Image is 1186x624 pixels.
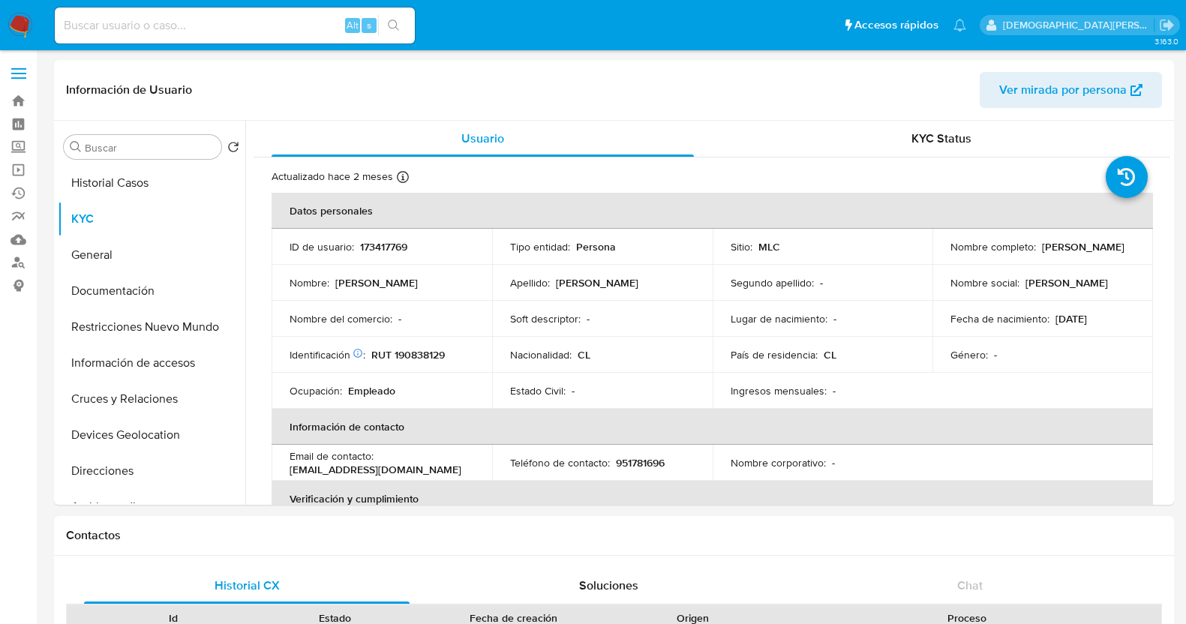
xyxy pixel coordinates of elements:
[58,201,245,237] button: KYC
[731,240,752,253] p: Sitio :
[950,276,1019,289] p: Nombre social :
[272,193,1153,229] th: Datos personales
[578,348,590,361] p: CL
[950,348,988,361] p: Género :
[510,456,610,469] p: Teléfono de contacto :
[58,489,245,525] button: Archivos adjuntos
[290,384,342,397] p: Ocupación :
[272,169,393,184] p: Actualizado hace 2 meses
[510,276,550,289] p: Apellido :
[994,348,997,361] p: -
[833,384,836,397] p: -
[731,456,826,469] p: Nombre corporativo :
[378,15,409,36] button: search-icon
[1055,312,1087,325] p: [DATE]
[58,237,245,273] button: General
[953,19,966,31] a: Notificaciones
[576,240,616,253] p: Persona
[58,165,245,201] button: Historial Casos
[58,453,245,489] button: Direcciones
[1159,17,1175,33] a: Salir
[572,384,575,397] p: -
[272,481,1153,517] th: Verificación y cumplimiento
[824,348,836,361] p: CL
[957,577,983,594] span: Chat
[461,130,504,147] span: Usuario
[290,348,365,361] p: Identificación :
[950,240,1036,253] p: Nombre completo :
[58,417,245,453] button: Devices Geolocation
[290,463,461,476] p: [EMAIL_ADDRESS][DOMAIN_NAME]
[58,345,245,381] button: Información de accesos
[833,312,836,325] p: -
[367,18,371,32] span: s
[85,141,215,154] input: Buscar
[1003,18,1154,32] p: cristian.porley@mercadolibre.com
[70,141,82,153] button: Buscar
[66,528,1162,543] h1: Contactos
[510,312,581,325] p: Soft descriptor :
[371,348,445,361] p: RUT 190838129
[510,384,566,397] p: Estado Civil :
[999,72,1127,108] span: Ver mirada por persona
[854,17,938,33] span: Accesos rápidos
[290,449,374,463] p: Email de contacto :
[832,456,835,469] p: -
[272,409,1153,445] th: Información de contacto
[587,312,590,325] p: -
[215,577,280,594] span: Historial CX
[55,16,415,35] input: Buscar usuario o caso...
[58,273,245,309] button: Documentación
[58,381,245,417] button: Cruces y Relaciones
[556,276,638,289] p: [PERSON_NAME]
[66,82,192,97] h1: Información de Usuario
[731,384,827,397] p: Ingresos mensuales :
[980,72,1162,108] button: Ver mirada por persona
[335,276,418,289] p: [PERSON_NAME]
[510,240,570,253] p: Tipo entidad :
[58,309,245,345] button: Restricciones Nuevo Mundo
[290,240,354,253] p: ID de usuario :
[579,577,638,594] span: Soluciones
[360,240,407,253] p: 173417769
[950,312,1049,325] p: Fecha de nacimiento :
[347,18,359,32] span: Alt
[348,384,395,397] p: Empleado
[1025,276,1108,289] p: [PERSON_NAME]
[731,312,827,325] p: Lugar de nacimiento :
[398,312,401,325] p: -
[290,276,329,289] p: Nombre :
[731,348,818,361] p: País de residencia :
[1042,240,1124,253] p: [PERSON_NAME]
[731,276,814,289] p: Segundo apellido :
[758,240,780,253] p: MLC
[227,141,239,157] button: Volver al orden por defecto
[510,348,572,361] p: Nacionalidad :
[290,312,392,325] p: Nombre del comercio :
[616,456,665,469] p: 951781696
[911,130,971,147] span: KYC Status
[820,276,823,289] p: -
